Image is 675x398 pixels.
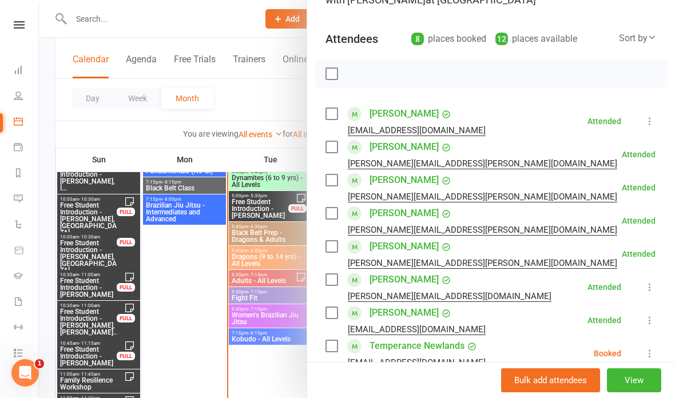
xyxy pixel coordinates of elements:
[495,33,508,45] div: 12
[622,250,656,258] div: Attended
[14,84,39,110] a: People
[370,171,439,189] a: [PERSON_NAME]
[619,31,657,46] div: Sort by
[14,110,39,136] a: Calendar
[501,368,600,392] button: Bulk add attendees
[370,304,439,322] a: [PERSON_NAME]
[587,283,621,291] div: Attended
[622,184,656,192] div: Attended
[370,337,464,355] a: Temperance Newlands
[370,204,439,222] a: [PERSON_NAME]
[14,136,39,161] a: Payments
[370,270,439,289] a: [PERSON_NAME]
[11,359,39,387] iframe: Intercom live chat
[370,105,439,123] a: [PERSON_NAME]
[495,31,577,47] div: places available
[14,161,39,187] a: Reports
[622,217,656,225] div: Attended
[411,31,486,47] div: places booked
[587,117,621,125] div: Attended
[587,316,621,324] div: Attended
[14,58,39,84] a: Dashboard
[325,31,378,47] div: Attendees
[35,359,44,368] span: 1
[594,349,621,357] div: Booked
[607,368,661,392] button: View
[370,237,439,256] a: [PERSON_NAME]
[14,238,39,264] a: Product Sales
[370,138,439,156] a: [PERSON_NAME]
[622,150,656,158] div: Attended
[411,33,424,45] div: 8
